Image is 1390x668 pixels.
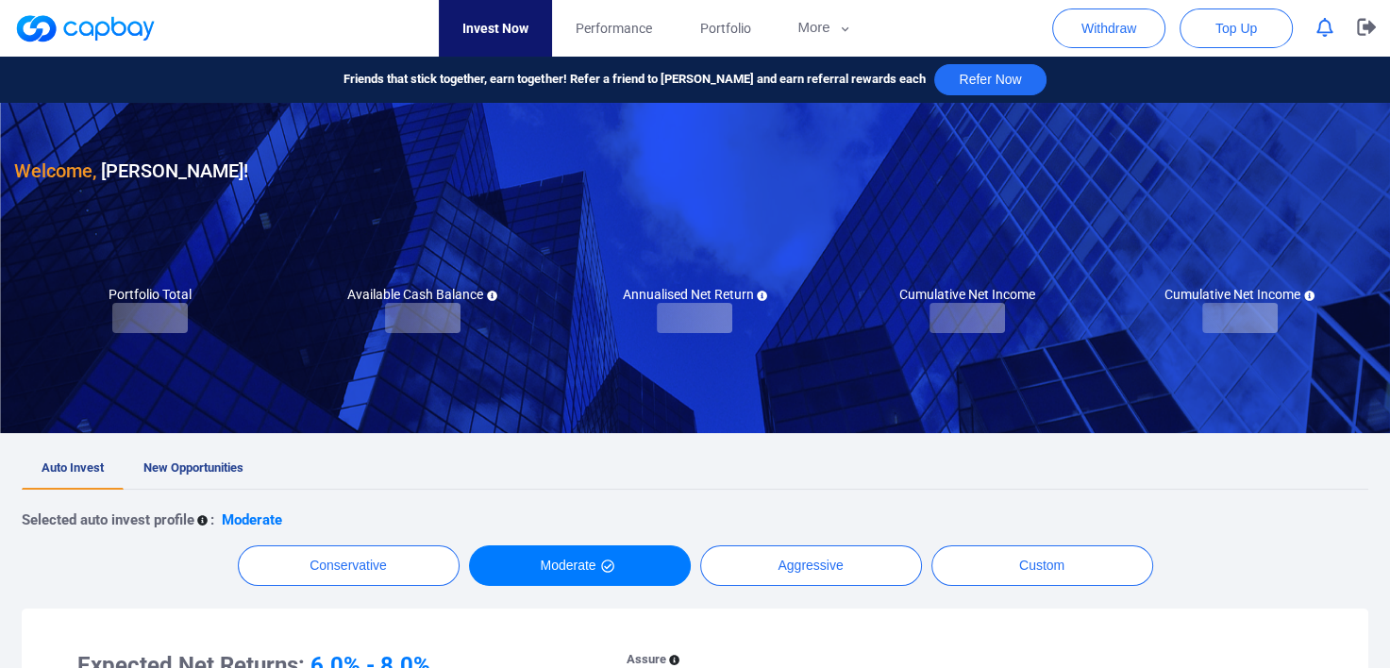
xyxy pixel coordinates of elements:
[109,286,192,303] h5: Portfolio Total
[622,286,767,303] h5: Annualised Net Return
[14,156,248,186] h3: [PERSON_NAME] !
[1215,19,1257,38] span: Top Up
[1164,286,1315,303] h5: Cumulative Net Income
[343,70,925,90] span: Friends that stick together, earn together! Refer a friend to [PERSON_NAME] and earn referral rew...
[222,509,282,531] p: Moderate
[1180,8,1293,48] button: Top Up
[210,509,214,531] p: :
[576,18,652,39] span: Performance
[1052,8,1165,48] button: Withdraw
[934,64,1046,95] button: Refer Now
[143,460,243,475] span: New Opportunities
[42,460,104,475] span: Auto Invest
[700,545,922,586] button: Aggressive
[699,18,750,39] span: Portfolio
[931,545,1153,586] button: Custom
[469,545,691,586] button: Moderate
[238,545,460,586] button: Conservative
[347,286,497,303] h5: Available Cash Balance
[14,159,96,182] span: Welcome,
[899,286,1035,303] h5: Cumulative Net Income
[22,509,194,531] p: Selected auto invest profile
